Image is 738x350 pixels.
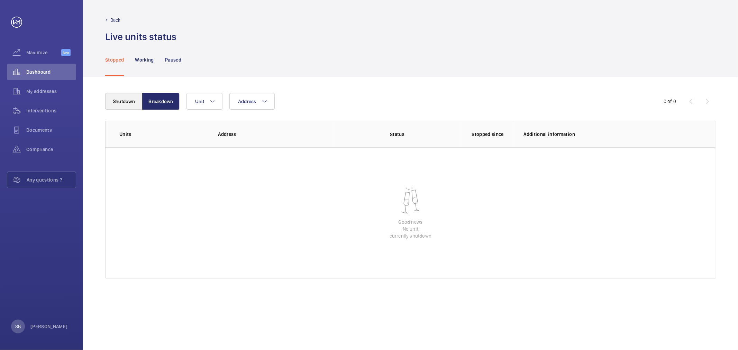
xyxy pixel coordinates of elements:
[105,93,143,110] button: Shutdown
[30,323,68,330] p: [PERSON_NAME]
[229,93,275,110] button: Address
[105,56,124,63] p: Stopped
[26,146,76,153] span: Compliance
[26,107,76,114] span: Interventions
[339,131,456,138] p: Status
[472,131,512,138] p: Stopped since
[105,30,176,43] h1: Live units status
[15,323,21,330] p: SB
[26,49,61,56] span: Maximize
[390,219,431,239] p: Good news No unit currently shutdown
[523,131,702,138] p: Additional information
[142,93,180,110] button: Breakdown
[119,131,207,138] p: Units
[26,88,76,95] span: My addresses
[186,93,222,110] button: Unit
[27,176,76,183] span: Any questions ?
[26,127,76,133] span: Documents
[165,56,181,63] p: Paused
[26,68,76,75] span: Dashboard
[195,99,204,104] span: Unit
[61,49,71,56] span: Beta
[110,17,121,24] p: Back
[135,56,154,63] p: Working
[664,98,676,105] div: 0 of 0
[218,131,334,138] p: Address
[238,99,256,104] span: Address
